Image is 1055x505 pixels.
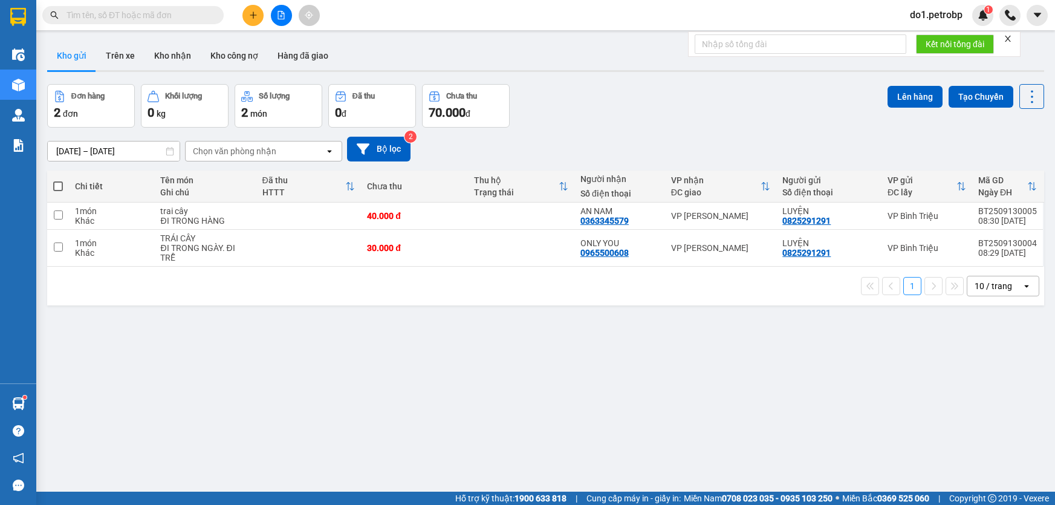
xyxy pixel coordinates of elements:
[367,181,461,191] div: Chưa thu
[468,171,574,203] th: Toggle SortBy
[141,84,229,128] button: Khối lượng0kg
[75,216,148,226] div: Khác
[474,187,559,197] div: Trạng thái
[160,175,250,185] div: Tên món
[325,146,334,156] svg: open
[160,216,250,226] div: ĐI TRONG HÀNG
[1027,5,1048,26] button: caret-down
[259,92,290,100] div: Số lượng
[782,238,875,248] div: LUYỆN
[1022,281,1031,291] svg: open
[429,105,466,120] span: 70.000
[249,11,258,19] span: plus
[148,105,154,120] span: 0
[888,187,956,197] div: ĐC lấy
[75,181,148,191] div: Chi tiết
[446,92,477,100] div: Chưa thu
[335,105,342,120] span: 0
[13,452,24,464] span: notification
[975,280,1012,292] div: 10 / trang
[580,189,659,198] div: Số điện thoại
[10,8,26,26] img: logo-vxr
[144,41,201,70] button: Kho nhận
[75,238,148,248] div: 1 món
[926,37,984,51] span: Kết nối tổng đài
[888,86,943,108] button: Lên hàng
[836,496,839,501] span: ⚪️
[256,171,362,203] th: Toggle SortBy
[900,7,972,22] span: do1.petrobp
[1005,10,1016,21] img: phone-icon
[888,243,966,253] div: VP Bình Triệu
[67,8,209,22] input: Tìm tên, số ĐT hoặc mã đơn
[665,171,777,203] th: Toggle SortBy
[671,175,761,185] div: VP nhận
[978,216,1037,226] div: 08:30 [DATE]
[262,175,346,185] div: Đã thu
[367,211,461,221] div: 40.000 đ
[877,494,929,503] strong: 0369 525 060
[160,187,250,197] div: Ghi chú
[96,41,144,70] button: Trên xe
[580,216,629,226] div: 0363345579
[972,171,1043,203] th: Toggle SortBy
[722,494,833,503] strong: 0708 023 035 - 0935 103 250
[978,238,1037,248] div: BT2509130004
[949,86,1013,108] button: Tạo Chuyến
[63,109,78,119] span: đơn
[782,248,831,258] div: 0825291291
[888,175,956,185] div: VP gửi
[13,480,24,491] span: message
[986,5,990,14] span: 1
[978,206,1037,216] div: BT2509130005
[576,492,577,505] span: |
[671,211,771,221] div: VP [PERSON_NAME]
[580,174,659,184] div: Người nhận
[684,492,833,505] span: Miền Nam
[54,105,60,120] span: 2
[916,34,994,54] button: Kết nối tổng đài
[12,109,25,122] img: warehouse-icon
[466,109,470,119] span: đ
[160,243,250,262] div: ĐI TRONG NGÀY. ĐI TRỄ
[695,34,906,54] input: Nhập số tổng đài
[75,248,148,258] div: Khác
[1004,34,1012,43] span: close
[160,206,250,216] div: trai cây
[75,206,148,216] div: 1 món
[242,5,264,26] button: plus
[193,145,276,157] div: Chọn văn phòng nhận
[455,492,566,505] span: Hỗ trợ kỹ thuật:
[978,248,1037,258] div: 08:29 [DATE]
[984,5,993,14] sup: 1
[580,248,629,258] div: 0965500608
[1032,10,1043,21] span: caret-down
[71,92,105,100] div: Đơn hàng
[50,11,59,19] span: search
[235,84,322,128] button: Số lượng2món
[782,175,875,185] div: Người gửi
[367,243,461,253] div: 30.000 đ
[277,11,285,19] span: file-add
[241,105,248,120] span: 2
[157,109,166,119] span: kg
[404,131,417,143] sup: 2
[671,187,761,197] div: ĐC giao
[12,48,25,61] img: warehouse-icon
[47,84,135,128] button: Đơn hàng2đơn
[352,92,375,100] div: Đã thu
[48,142,180,161] input: Select a date range.
[580,238,659,248] div: ONLY YOU
[347,137,411,161] button: Bộ lọc
[165,92,202,100] div: Khối lượng
[12,397,25,410] img: warehouse-icon
[842,492,929,505] span: Miền Bắc
[782,187,875,197] div: Số điện thoại
[978,175,1027,185] div: Mã GD
[782,216,831,226] div: 0825291291
[23,396,27,399] sup: 1
[903,277,921,295] button: 1
[13,425,24,437] span: question-circle
[299,5,320,26] button: aim
[671,243,771,253] div: VP [PERSON_NAME]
